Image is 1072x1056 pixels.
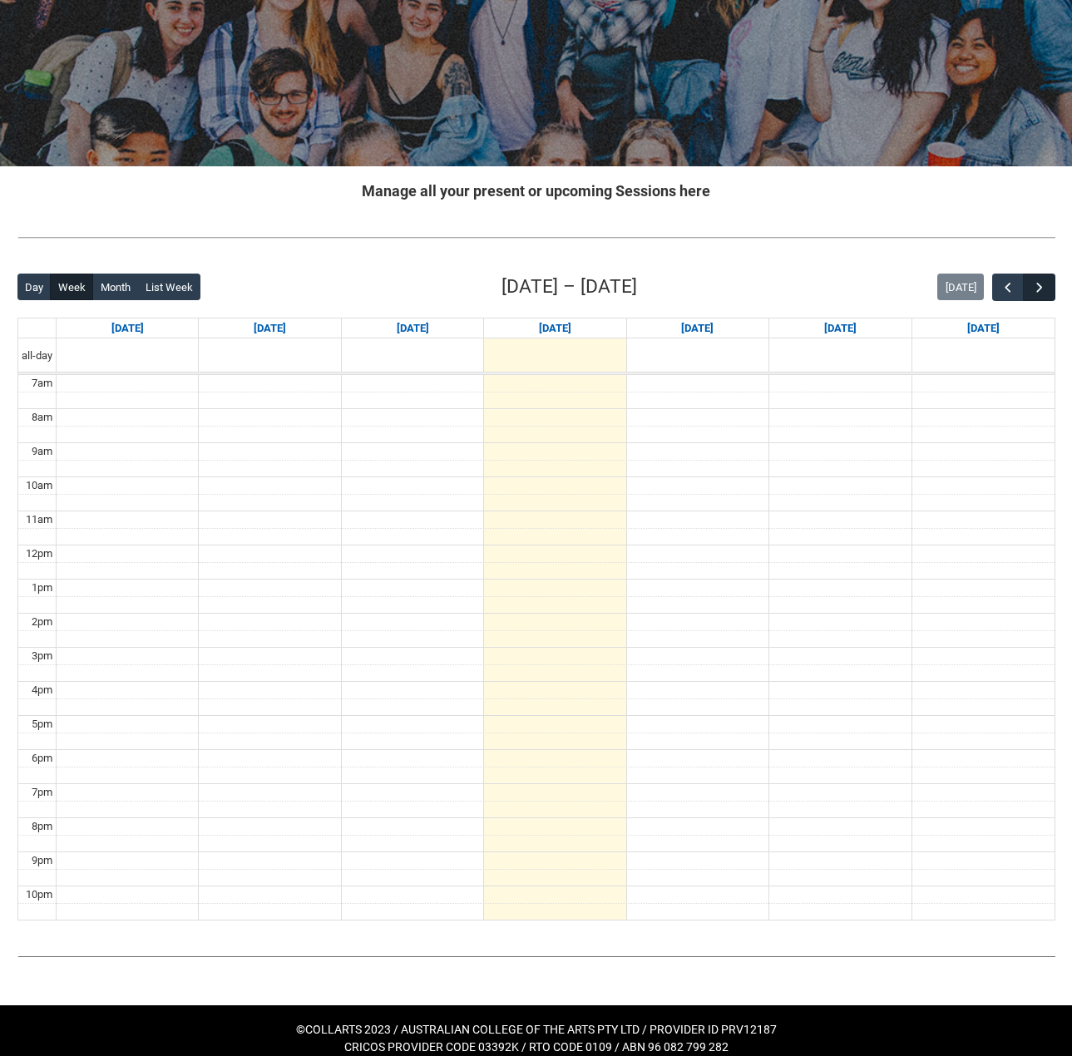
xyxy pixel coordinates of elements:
[92,274,138,300] button: Month
[250,318,289,338] a: Go to September 8, 2025
[108,318,147,338] a: Go to September 7, 2025
[28,818,56,835] div: 8pm
[28,852,56,869] div: 9pm
[137,274,200,300] button: List Week
[17,947,1055,965] img: REDU_GREY_LINE
[501,273,637,301] h2: [DATE] – [DATE]
[937,274,984,300] button: [DATE]
[22,477,56,494] div: 10am
[22,545,56,562] div: 12pm
[964,318,1003,338] a: Go to September 13, 2025
[821,318,860,338] a: Go to September 12, 2025
[28,409,56,426] div: 8am
[678,318,717,338] a: Go to September 11, 2025
[17,180,1055,202] h2: Manage all your present or upcoming Sessions here
[18,348,56,364] span: all-day
[1023,274,1055,301] button: Next Week
[28,784,56,801] div: 7pm
[28,443,56,460] div: 9am
[28,648,56,664] div: 3pm
[22,511,56,528] div: 11am
[28,614,56,630] div: 2pm
[17,274,52,300] button: Day
[28,750,56,767] div: 6pm
[28,580,56,596] div: 1pm
[393,318,432,338] a: Go to September 9, 2025
[22,886,56,903] div: 10pm
[28,716,56,733] div: 5pm
[992,274,1024,301] button: Previous Week
[28,375,56,392] div: 7am
[536,318,575,338] a: Go to September 10, 2025
[50,274,93,300] button: Week
[17,229,1055,246] img: REDU_GREY_LINE
[28,682,56,698] div: 4pm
